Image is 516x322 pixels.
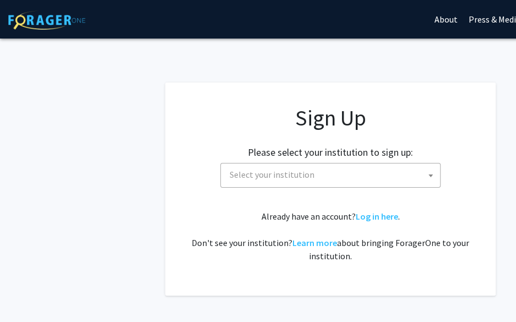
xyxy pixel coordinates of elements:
[230,169,314,180] span: Select your institution
[187,105,474,131] h1: Sign Up
[225,163,440,186] span: Select your institution
[187,210,474,263] div: Already have an account? . Don't see your institution? about bringing ForagerOne to your institut...
[8,272,47,314] iframe: Chat
[248,146,413,159] h2: Please select your institution to sign up:
[356,211,398,222] a: Log in here
[8,10,85,30] img: ForagerOne Logo
[292,237,337,248] a: Learn more about bringing ForagerOne to your institution
[220,163,441,188] span: Select your institution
